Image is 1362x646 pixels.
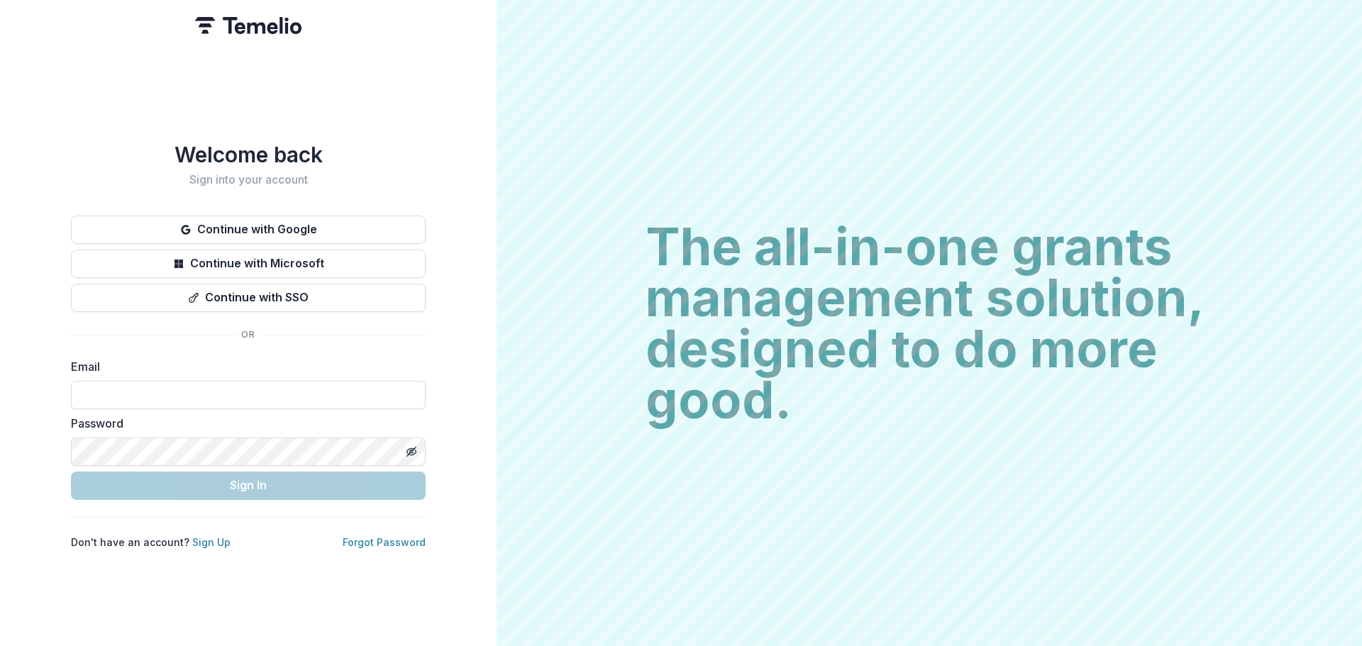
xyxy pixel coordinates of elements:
button: Continue with Google [71,216,426,244]
button: Continue with SSO [71,284,426,312]
img: Temelio [195,17,301,34]
a: Sign Up [192,536,231,548]
h1: Welcome back [71,142,426,167]
h2: Sign into your account [71,173,426,186]
a: Forgot Password [343,536,426,548]
button: Sign In [71,472,426,500]
p: Don't have an account? [71,535,231,550]
label: Email [71,358,417,375]
button: Toggle password visibility [400,440,423,463]
button: Continue with Microsoft [71,250,426,278]
label: Password [71,415,417,432]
